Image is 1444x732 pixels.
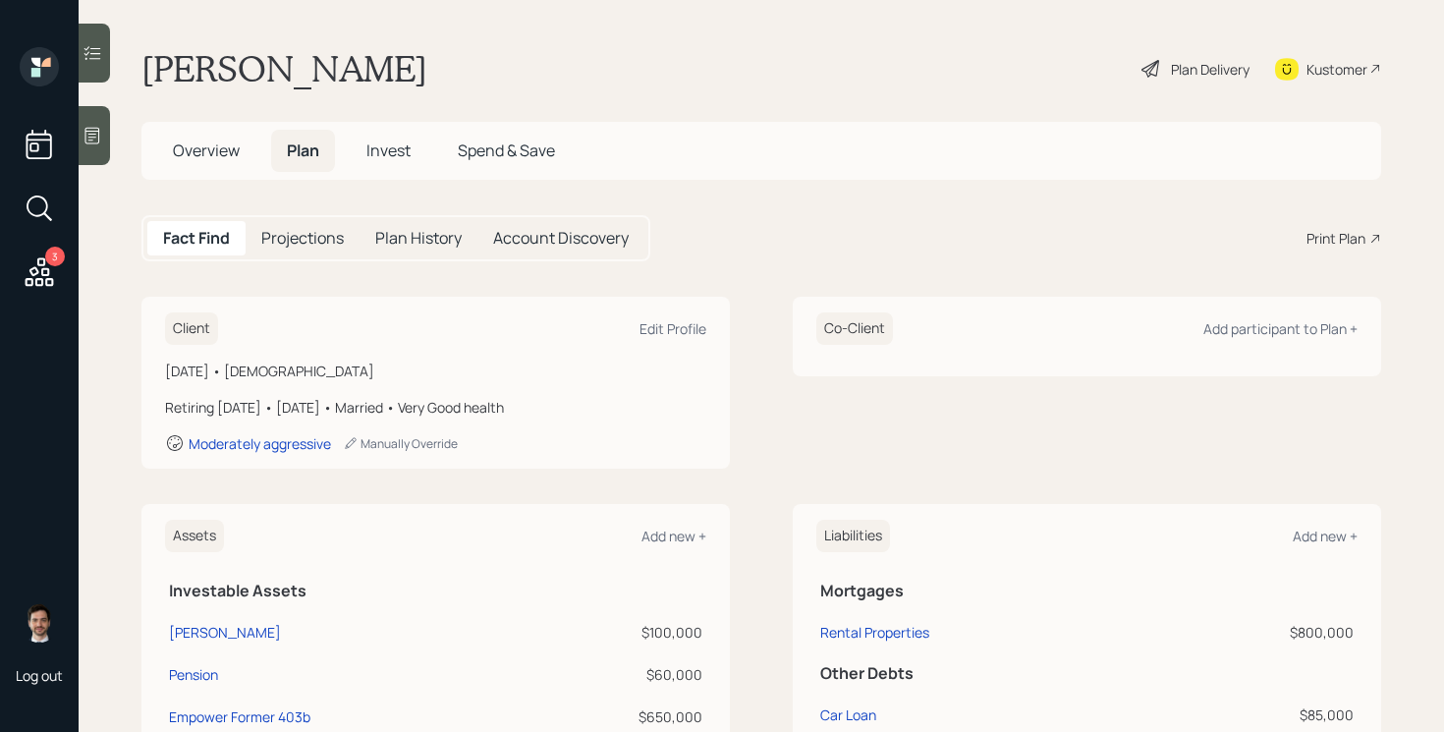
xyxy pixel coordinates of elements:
div: Rental Properties [820,622,929,643]
h1: [PERSON_NAME] [141,47,427,90]
span: Invest [366,140,411,161]
span: Plan [287,140,319,161]
div: Add new + [1293,527,1358,545]
div: Add new + [641,527,706,545]
h5: Investable Assets [169,582,702,600]
div: Plan Delivery [1171,59,1250,80]
div: Moderately aggressive [189,434,331,453]
div: Pension [169,664,218,685]
div: Manually Override [343,435,458,452]
h5: Account Discovery [493,229,629,248]
div: Print Plan [1306,228,1365,249]
div: Car Loan [820,704,876,725]
h5: Other Debts [820,664,1354,683]
h6: Liabilities [816,520,890,552]
div: $100,000 [588,622,702,643]
div: 3 [45,247,65,266]
div: Empower Former 403b [169,706,310,727]
div: $650,000 [588,706,702,727]
h6: Client [165,312,218,345]
div: $800,000 [1160,622,1354,643]
div: Log out [16,666,63,685]
div: [PERSON_NAME] [169,622,281,643]
h5: Plan History [375,229,462,248]
div: [DATE] • [DEMOGRAPHIC_DATA] [165,361,706,381]
div: Kustomer [1306,59,1367,80]
span: Spend & Save [458,140,555,161]
h5: Fact Find [163,229,230,248]
h6: Co-Client [816,312,893,345]
div: Retiring [DATE] • [DATE] • Married • Very Good health [165,397,706,418]
img: jonah-coleman-headshot.png [20,603,59,643]
h6: Assets [165,520,224,552]
div: Add participant to Plan + [1203,319,1358,338]
h5: Projections [261,229,344,248]
div: $85,000 [1160,704,1354,725]
h5: Mortgages [820,582,1354,600]
div: Edit Profile [639,319,706,338]
div: $60,000 [588,664,702,685]
span: Overview [173,140,240,161]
